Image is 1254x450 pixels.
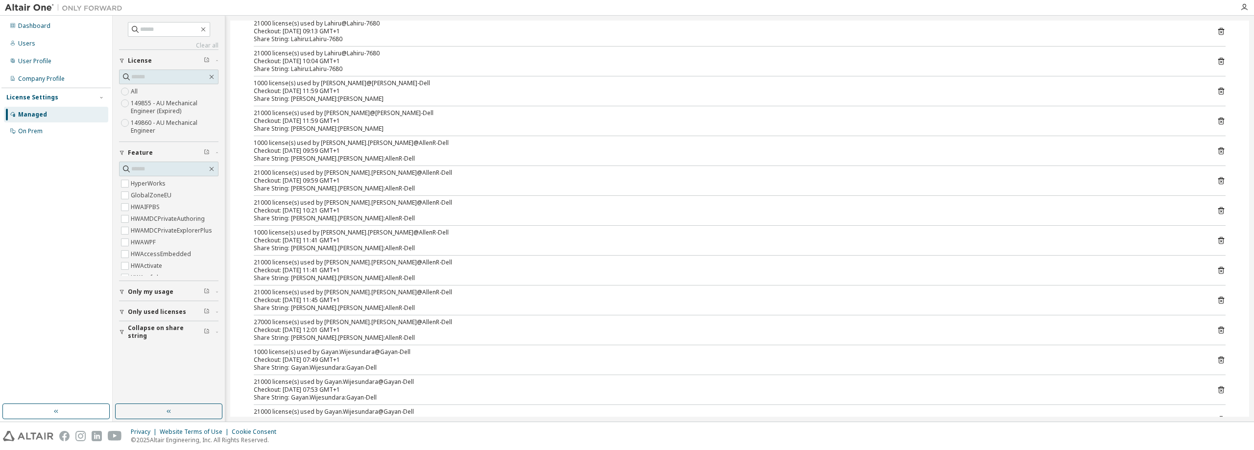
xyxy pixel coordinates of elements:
div: Checkout: [DATE] 08:01 GMT+1 [254,416,1202,424]
span: License [128,57,152,65]
div: Checkout: [DATE] 11:45 GMT+1 [254,296,1202,304]
div: Users [18,40,35,47]
div: Share String: [PERSON_NAME].[PERSON_NAME]:AllenR-Dell [254,334,1202,342]
div: Checkout: [DATE] 09:59 GMT+1 [254,177,1202,185]
div: Managed [18,111,47,118]
label: HyperWorks [131,178,168,189]
div: Checkout: [DATE] 07:49 GMT+1 [254,356,1202,364]
div: Share String: Lahiru:Lahiru-7680 [254,65,1202,73]
div: Checkout: [DATE] 11:41 GMT+1 [254,266,1202,274]
div: Share String: [PERSON_NAME].[PERSON_NAME]:AllenR-Dell [254,274,1202,282]
div: Share String: [PERSON_NAME].[PERSON_NAME]:AllenR-Dell [254,155,1202,163]
div: Website Terms of Use [160,428,232,436]
div: On Prem [18,127,43,135]
div: Share String: [PERSON_NAME].[PERSON_NAME]:AllenR-Dell [254,244,1202,252]
div: Checkout: [DATE] 09:13 GMT+1 [254,27,1202,35]
label: 149860 - AU Mechanical Engineer [131,117,218,137]
div: 1000 license(s) used by [PERSON_NAME].[PERSON_NAME]@AllenR-Dell [254,229,1202,237]
button: Collapse on share string [119,321,218,343]
span: Clear filter [204,328,210,336]
span: Clear filter [204,149,210,157]
label: HWAMDCPrivateExplorerPlus [131,225,214,237]
label: HWAMDCPrivateAuthoring [131,213,207,225]
label: HWAcufwh [131,272,162,284]
div: 21000 license(s) used by [PERSON_NAME].[PERSON_NAME]@AllenR-Dell [254,169,1202,177]
span: Collapse on share string [128,324,204,340]
label: All [131,86,140,97]
div: Checkout: [DATE] 11:59 GMT+1 [254,87,1202,95]
label: HWAIFPBS [131,201,162,213]
img: youtube.svg [108,431,122,441]
label: 149855 - AU Mechanical Engineer (Expired) [131,97,218,117]
div: Share String: Gayan.Wijesundara:Gayan-Dell [254,394,1202,402]
div: Share String: [PERSON_NAME].[PERSON_NAME]:AllenR-Dell [254,214,1202,222]
span: Clear filter [204,288,210,296]
div: User Profile [18,57,51,65]
span: Only my usage [128,288,173,296]
div: 1000 license(s) used by [PERSON_NAME]@[PERSON_NAME]-Dell [254,79,1202,87]
div: Checkout: [DATE] 09:59 GMT+1 [254,147,1202,155]
img: linkedin.svg [92,431,102,441]
div: 21000 license(s) used by Lahiru@Lahiru-7680 [254,49,1202,57]
div: 21000 license(s) used by [PERSON_NAME].[PERSON_NAME]@AllenR-Dell [254,259,1202,266]
img: facebook.svg [59,431,70,441]
div: Share String: [PERSON_NAME]:[PERSON_NAME] [254,95,1202,103]
img: Altair One [5,3,127,13]
span: Clear filter [204,308,210,316]
img: instagram.svg [75,431,86,441]
div: 21000 license(s) used by [PERSON_NAME].[PERSON_NAME]@AllenR-Dell [254,199,1202,207]
div: Dashboard [18,22,50,30]
button: Only my usage [119,281,218,303]
div: 27000 license(s) used by [PERSON_NAME].[PERSON_NAME]@AllenR-Dell [254,318,1202,326]
div: Checkout: [DATE] 10:04 GMT+1 [254,57,1202,65]
div: 1000 license(s) used by Gayan.Wijesundara@Gayan-Dell [254,348,1202,356]
div: License Settings [6,94,58,101]
button: License [119,50,218,71]
img: altair_logo.svg [3,431,53,441]
label: GlobalZoneEU [131,189,173,201]
div: Privacy [131,428,160,436]
div: Checkout: [DATE] 12:01 GMT+1 [254,326,1202,334]
a: Clear all [119,42,218,49]
button: Only used licenses [119,301,218,323]
div: Checkout: [DATE] 11:41 GMT+1 [254,237,1202,244]
label: HWActivate [131,260,164,272]
div: Cookie Consent [232,428,282,436]
div: 21000 license(s) used by [PERSON_NAME].[PERSON_NAME]@AllenR-Dell [254,288,1202,296]
div: 21000 license(s) used by Gayan.Wijesundara@Gayan-Dell [254,378,1202,386]
span: Feature [128,149,153,157]
span: Only used licenses [128,308,186,316]
div: Checkout: [DATE] 10:21 GMT+1 [254,207,1202,214]
div: 1000 license(s) used by [PERSON_NAME].[PERSON_NAME]@AllenR-Dell [254,139,1202,147]
div: Share String: Gayan.Wijesundara:Gayan-Dell [254,364,1202,372]
p: © 2025 Altair Engineering, Inc. All Rights Reserved. [131,436,282,444]
div: Checkout: [DATE] 07:53 GMT+1 [254,386,1202,394]
div: Share String: Lahiru:Lahiru-7680 [254,35,1202,43]
button: Feature [119,142,218,164]
div: Share String: [PERSON_NAME]:[PERSON_NAME] [254,125,1202,133]
div: Share String: [PERSON_NAME].[PERSON_NAME]:AllenR-Dell [254,185,1202,192]
div: 21000 license(s) used by Lahiru@Lahiru-7680 [254,20,1202,27]
label: HWAWPF [131,237,158,248]
div: 21000 license(s) used by [PERSON_NAME]@[PERSON_NAME]-Dell [254,109,1202,117]
span: Clear filter [204,57,210,65]
div: 21000 license(s) used by Gayan.Wijesundara@Gayan-Dell [254,408,1202,416]
div: Share String: [PERSON_NAME].[PERSON_NAME]:AllenR-Dell [254,304,1202,312]
div: Checkout: [DATE] 11:59 GMT+1 [254,117,1202,125]
div: Company Profile [18,75,65,83]
label: HWAccessEmbedded [131,248,193,260]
